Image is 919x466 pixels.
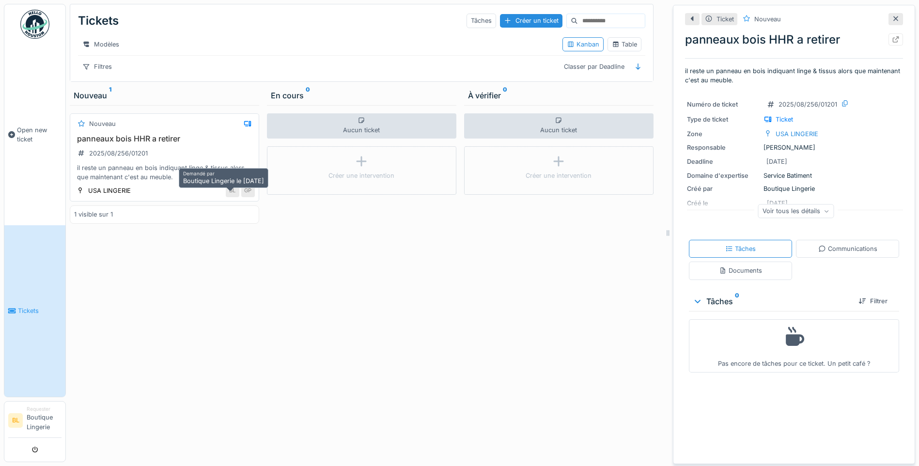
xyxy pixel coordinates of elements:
div: Modèles [78,37,124,51]
sup: 0 [503,90,507,101]
h6: Demandé par [183,171,264,176]
div: [DATE] [766,157,787,166]
div: Créé par [687,184,760,193]
div: Responsable [687,143,760,152]
div: À vérifier [468,90,650,101]
span: Tickets [18,306,62,315]
div: Domaine d'expertise [687,171,760,180]
div: Classer par Deadline [560,60,629,74]
div: En cours [271,90,452,101]
div: Créer une intervention [526,171,592,180]
div: Tickets [78,8,119,33]
div: GP [241,184,255,197]
div: il reste un panneau en bois indiquant linge & tissus alors que maintenant c'est au meuble. [74,163,255,182]
div: panneaux bois HHR a retirer [685,31,903,48]
img: Badge_color-CXgf-gQk.svg [20,10,49,39]
div: [PERSON_NAME] [687,143,901,152]
div: USA LINGERIE [88,186,131,195]
div: Table [612,40,637,49]
div: Type de ticket [687,115,760,124]
div: Filtrer [855,295,891,308]
li: Boutique Lingerie [27,405,62,435]
div: 2025/08/256/01201 [779,100,837,109]
div: USA LINGERIE [776,129,818,139]
div: Documents [719,266,762,275]
div: Deadline [687,157,760,166]
div: Aucun ticket [464,113,654,139]
div: Aucun ticket [267,113,456,139]
div: Nouveau [74,90,255,101]
div: Tâches [693,295,851,307]
div: 2025/08/256/01201 [89,149,148,158]
div: 1 visible sur 1 [74,210,113,219]
div: Communications [818,244,877,253]
div: Filtres [78,60,116,74]
a: BL RequesterBoutique Lingerie [8,405,62,438]
p: il reste un panneau en bois indiquant linge & tissus alors que maintenant c'est au meuble. [685,66,903,85]
li: BL [8,413,23,428]
h3: panneaux bois HHR a retirer [74,134,255,143]
div: Ticket [717,15,734,24]
sup: 1 [109,90,111,101]
div: Boutique Lingerie le [DATE] [183,176,264,186]
div: Zone [687,129,760,139]
div: Pas encore de tâches pour ce ticket. Un petit café ? [695,324,893,369]
div: Numéro de ticket [687,100,760,109]
div: BL [226,184,239,197]
div: Boutique Lingerie [687,184,901,193]
div: Kanban [567,40,599,49]
div: Tâches [725,244,756,253]
a: Open new ticket [4,44,65,225]
div: Nouveau [754,15,781,24]
a: Tickets [4,225,65,397]
div: Créer un ticket [500,14,562,27]
sup: 0 [735,295,739,307]
div: Créer une intervention [328,171,394,180]
div: Tâches [467,14,496,28]
sup: 0 [306,90,310,101]
div: Nouveau [89,119,116,128]
div: Voir tous les détails [758,204,834,218]
div: Ticket [776,115,793,124]
span: Open new ticket [17,125,62,144]
div: Service Batiment [687,171,901,180]
div: Requester [27,405,62,413]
